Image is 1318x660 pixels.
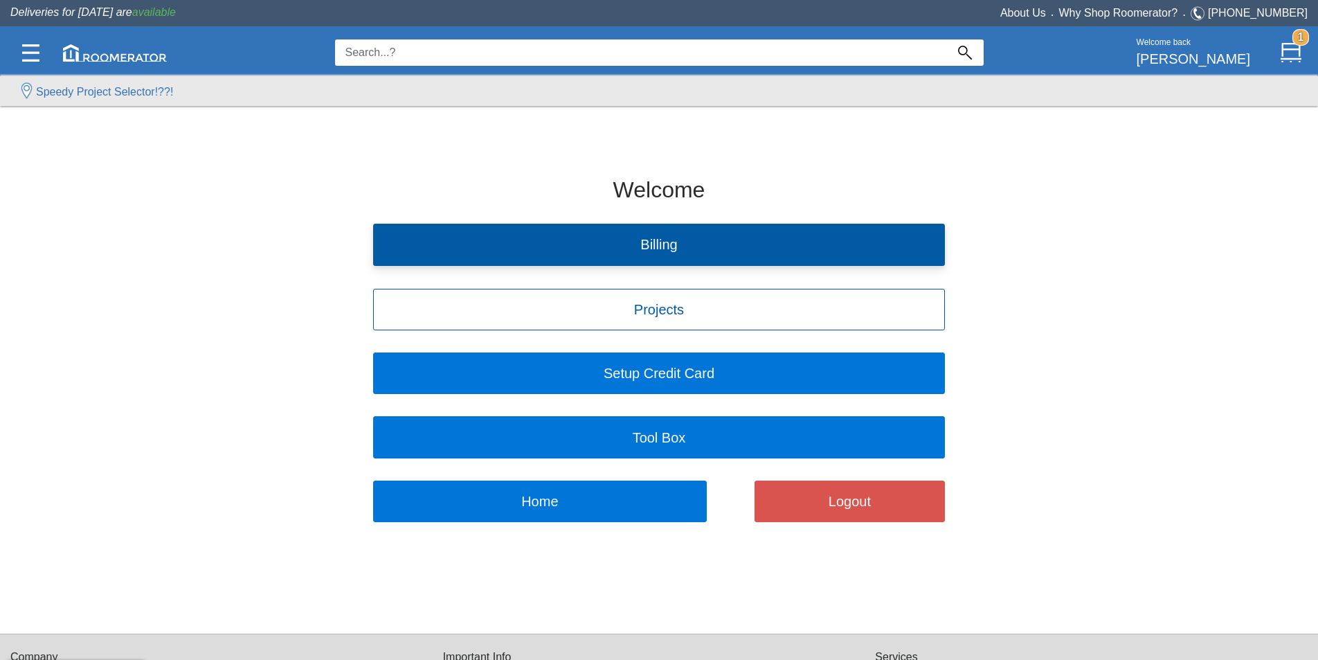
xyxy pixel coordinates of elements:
button: Projects [373,289,945,330]
button: Logout [755,481,945,522]
a: About Us [1000,7,1046,19]
a: [PHONE_NUMBER] [1208,7,1308,19]
label: Speedy Project Selector!??! [36,84,173,100]
img: Telephone.svg [1191,5,1208,22]
a: Why Shop Roomerator? [1059,7,1178,19]
img: Search_Icon.svg [958,46,972,60]
button: Setup Credit Card [373,353,945,394]
img: roomerator-logo.svg [63,44,167,62]
button: Billing [373,224,945,265]
span: • [1046,12,1059,18]
button: Home [373,481,707,522]
img: Cart.svg [1281,42,1301,63]
img: Categories.svg [22,44,39,62]
input: Search...? [335,39,946,66]
button: Tool Box [373,416,945,458]
h2: Welcome [230,178,1087,202]
span: • [1177,12,1191,18]
span: Deliveries for [DATE] are [10,6,176,18]
span: available [132,6,176,18]
strong: 1 [1292,29,1309,46]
